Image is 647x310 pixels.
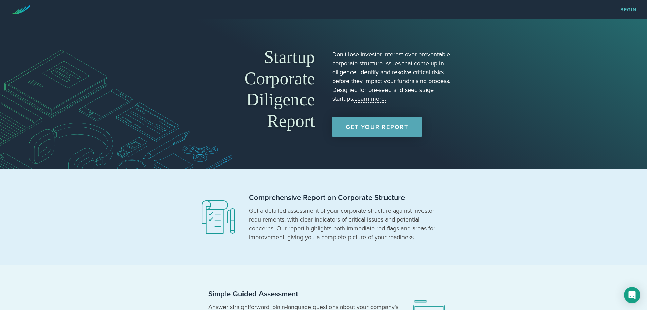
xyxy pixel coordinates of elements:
[354,95,386,103] a: Learn more.
[332,50,453,103] p: Don't lose investor interest over preventable corporate structure issues that come up in diligenc...
[332,117,422,137] a: Get Your Report
[249,206,439,242] p: Get a detailed assessment of your corporate structure against investor requirements, with clear i...
[620,7,637,12] a: Begin
[195,47,315,132] h1: Startup Corporate Diligence Report
[208,289,398,299] h2: Simple Guided Assessment
[249,193,439,203] h2: Comprehensive Report on Corporate Structure
[624,287,640,303] div: Open Intercom Messenger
